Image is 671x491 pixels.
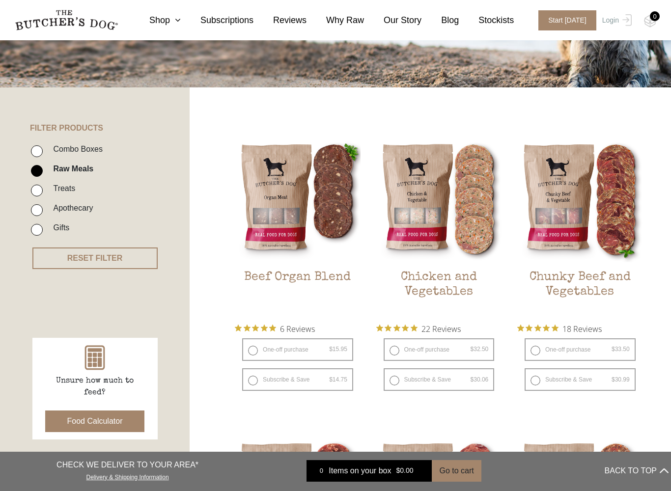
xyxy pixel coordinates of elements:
[538,10,596,30] span: Start [DATE]
[525,368,636,391] label: Subscribe & Save
[235,136,361,262] img: Beef Organ Blend
[471,346,474,353] span: $
[181,14,253,27] a: Subscriptions
[432,460,481,482] button: Go to cart
[612,376,630,383] bdi: 30.99
[471,376,474,383] span: $
[376,136,502,262] img: Chicken and Vegetables
[46,375,144,399] p: Unsure how much to feed?
[48,201,93,215] label: Apothecary
[644,15,656,27] img: TBD_Cart-Empty.png
[242,368,353,391] label: Subscribe & Save
[421,321,461,336] span: 22 Reviews
[376,136,502,316] a: Chicken and VegetablesChicken and Vegetables
[314,466,329,476] div: 0
[45,410,145,432] button: Food Calculator
[517,321,602,336] button: Rated 5 out of 5 stars from 18 reviews. Jump to reviews.
[529,10,600,30] a: Start [DATE]
[650,11,660,21] div: 0
[517,136,643,262] img: Chunky Beef and Vegetables
[384,368,495,391] label: Subscribe & Save
[421,14,459,27] a: Blog
[130,14,181,27] a: Shop
[459,14,514,27] a: Stockists
[612,346,615,353] span: $
[517,136,643,316] a: Chunky Beef and VegetablesChunky Beef and Vegetables
[517,270,643,316] h2: Chunky Beef and Vegetables
[396,467,413,475] bdi: 0.00
[376,321,461,336] button: Rated 4.9 out of 5 stars from 22 reviews. Jump to reviews.
[48,221,69,234] label: Gifts
[329,346,333,353] span: $
[396,467,400,475] span: $
[56,459,198,471] p: CHECK WE DELIVER TO YOUR AREA*
[307,14,364,27] a: Why Raw
[364,14,421,27] a: Our Story
[253,14,307,27] a: Reviews
[48,162,93,175] label: Raw Meals
[612,346,630,353] bdi: 33.50
[600,10,632,30] a: Login
[471,376,489,383] bdi: 30.06
[307,460,432,482] a: 0 Items on your box $0.00
[48,182,75,195] label: Treats
[235,136,361,316] a: Beef Organ BlendBeef Organ Blend
[329,465,391,477] span: Items on your box
[329,376,333,383] span: $
[235,270,361,316] h2: Beef Organ Blend
[86,471,169,481] a: Delivery & Shipping Information
[605,459,669,483] button: BACK TO TOP
[384,338,495,361] label: One-off purchase
[471,346,489,353] bdi: 32.50
[612,376,615,383] span: $
[242,338,353,361] label: One-off purchase
[562,321,602,336] span: 18 Reviews
[376,270,502,316] h2: Chicken and Vegetables
[525,338,636,361] label: One-off purchase
[280,321,315,336] span: 6 Reviews
[32,247,158,269] button: RESET FILTER
[329,346,347,353] bdi: 15.95
[329,376,347,383] bdi: 14.75
[48,142,103,156] label: Combo Boxes
[235,321,315,336] button: Rated 5 out of 5 stars from 6 reviews. Jump to reviews.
